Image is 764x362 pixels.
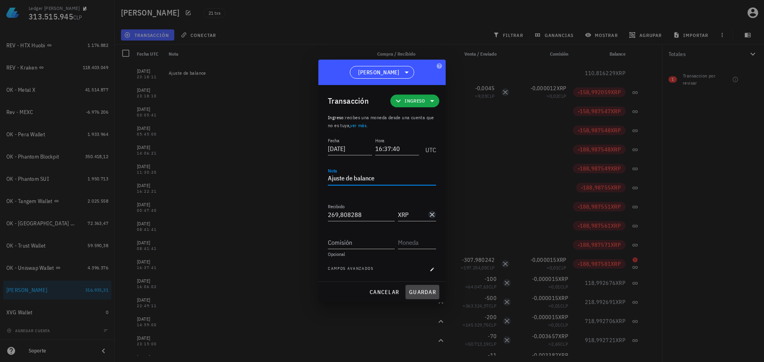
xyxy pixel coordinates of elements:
span: Ingreso [405,97,425,105]
button: guardar [405,285,439,299]
input: Moneda [398,208,427,221]
a: ver más [350,122,366,128]
span: Campos avanzados [328,265,374,273]
div: Transacción [328,95,369,107]
input: Moneda [398,236,435,249]
span: recibes una moneda desde una cuenta que no es tuya, . [328,114,434,128]
label: Hora [375,137,384,143]
label: Fecha [328,137,339,143]
span: cancelar [369,288,399,296]
div: Opcional [328,252,436,257]
label: Recibido [328,203,345,209]
div: UTC [422,137,436,157]
label: Nota [328,168,337,174]
span: guardar [409,288,436,296]
span: [PERSON_NAME] [358,68,399,76]
button: cancelar [366,285,402,299]
div: XRP-icon [428,211,436,219]
span: Ingreso [328,114,344,120]
p: : [328,114,436,130]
